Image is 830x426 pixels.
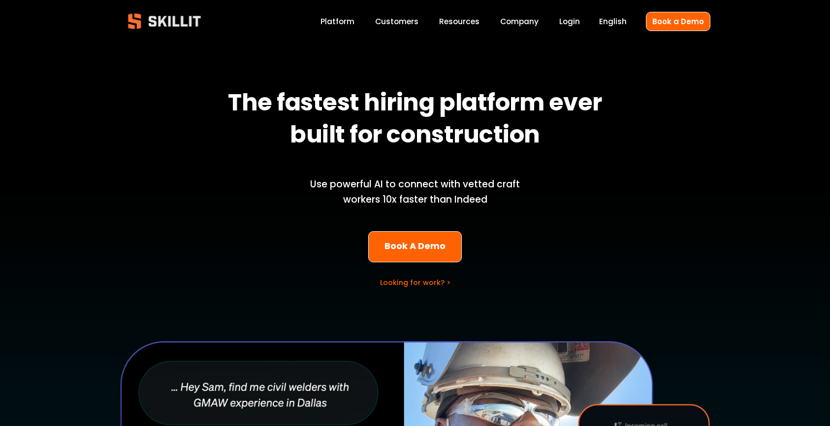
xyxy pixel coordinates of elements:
[646,12,710,31] a: Book a Demo
[559,15,580,28] a: Login
[120,6,209,36] img: Skillit
[439,16,479,27] span: Resources
[439,15,479,28] a: folder dropdown
[500,15,539,28] a: Company
[368,231,462,262] a: Book A Demo
[599,16,627,27] span: English
[293,177,537,207] p: Use powerful AI to connect with vetted craft workers 10x faster than Indeed
[320,15,354,28] a: Platform
[375,15,418,28] a: Customers
[599,15,627,28] div: language picker
[380,278,450,287] a: Looking for work? >
[228,84,607,156] strong: The fastest hiring platform ever built for construction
